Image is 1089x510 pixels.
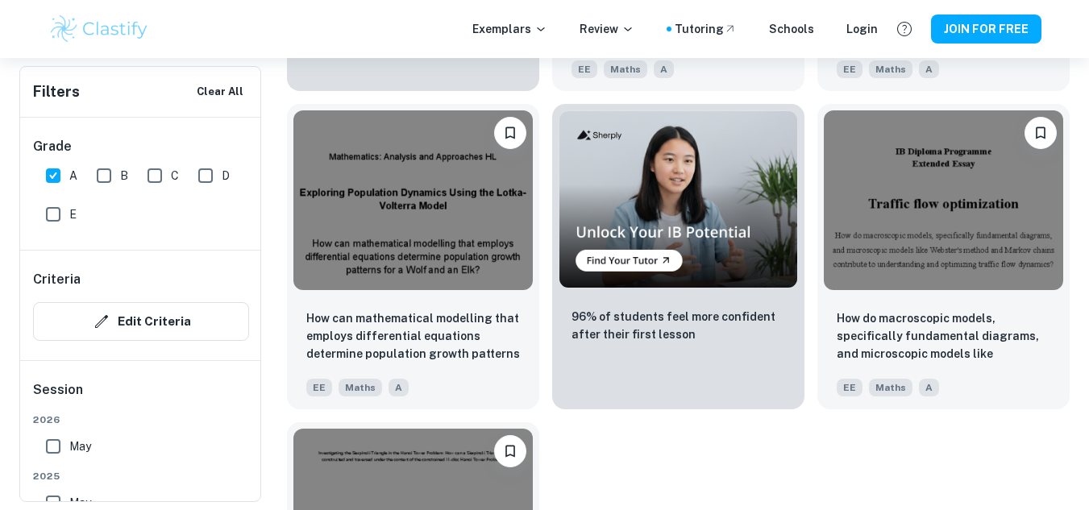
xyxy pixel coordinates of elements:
[817,104,1070,409] a: Please log in to bookmark exemplarsHow do macroscopic models, specifically fundamental diagrams, ...
[33,469,249,483] span: 2025
[559,110,798,288] img: Thumbnail
[222,167,230,185] span: D
[69,437,91,455] span: May
[293,110,533,290] img: Maths EE example thumbnail: How can mathematical modelling that empl
[572,308,785,343] p: 96% of students feel more confident after their first lesson
[287,104,539,409] a: Please log in to bookmark exemplarsHow can mathematical modelling that employs differential equat...
[472,20,547,38] p: Exemplars
[33,137,249,156] h6: Grade
[846,20,878,38] a: Login
[494,435,526,467] button: Please log in to bookmark exemplars
[48,13,151,45] img: Clastify logo
[675,20,737,38] a: Tutoring
[33,81,80,103] h6: Filters
[193,80,247,104] button: Clear All
[494,117,526,149] button: Please log in to bookmark exemplars
[891,15,918,43] button: Help and Feedback
[837,60,862,78] span: EE
[389,379,409,396] span: A
[1025,117,1057,149] button: Please log in to bookmark exemplars
[837,309,1050,364] p: How do macroscopic models, specifically fundamental diagrams, and microscopic models like Webster...
[33,380,249,413] h6: Session
[919,379,939,396] span: A
[33,302,249,341] button: Edit Criteria
[572,60,597,78] span: EE
[33,413,249,427] span: 2026
[69,167,77,185] span: A
[120,167,128,185] span: B
[171,167,179,185] span: C
[869,379,912,396] span: Maths
[33,270,81,289] h6: Criteria
[931,15,1041,44] button: JOIN FOR FREE
[306,309,520,364] p: How can mathematical modelling that employs differential equations determine population growth pa...
[306,379,332,396] span: EE
[580,20,634,38] p: Review
[339,379,382,396] span: Maths
[824,110,1063,290] img: Maths EE example thumbnail: How do macroscopic models, specifically
[837,379,862,396] span: EE
[919,60,939,78] span: A
[604,60,647,78] span: Maths
[869,60,912,78] span: Maths
[654,60,674,78] span: A
[769,20,814,38] a: Schools
[552,104,804,409] a: Thumbnail96% of students feel more confident after their first lesson
[69,205,77,223] span: E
